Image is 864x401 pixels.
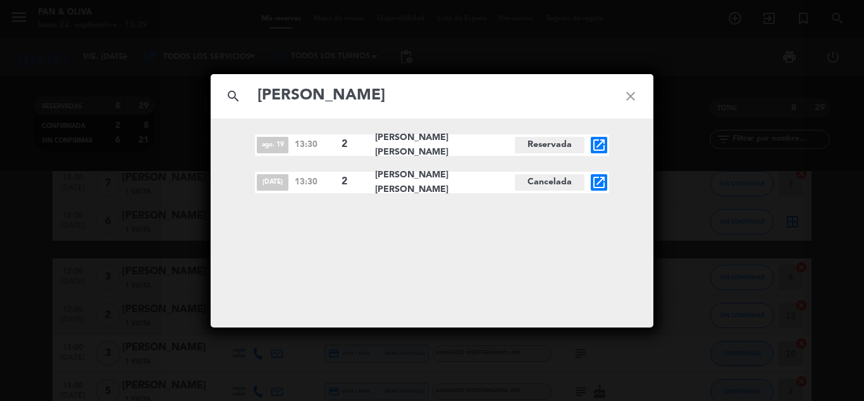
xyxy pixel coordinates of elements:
[295,175,335,189] span: 13:30
[591,175,607,190] i: open_in_new
[295,138,335,151] span: 13:30
[591,137,607,153] i: open_in_new
[515,174,584,191] span: Cancelada
[256,83,608,109] input: Buscar reservas
[257,174,288,191] span: [DATE]
[342,136,364,153] span: 2
[515,137,584,153] span: Reservada
[342,174,364,190] span: 2
[375,168,515,197] span: [PERSON_NAME] [PERSON_NAME]
[211,73,256,119] i: search
[375,130,515,160] span: [PERSON_NAME] [PERSON_NAME]
[608,73,653,119] i: close
[257,137,288,153] span: ago. 19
